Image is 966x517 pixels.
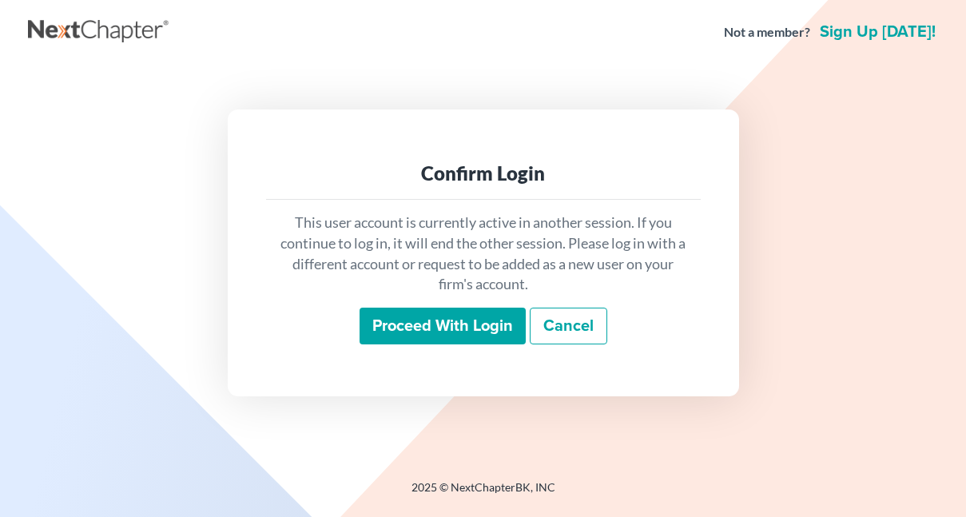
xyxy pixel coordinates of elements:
div: Confirm Login [279,161,688,186]
input: Proceed with login [360,308,526,344]
strong: Not a member? [724,23,810,42]
a: Cancel [530,308,607,344]
p: This user account is currently active in another session. If you continue to log in, it will end ... [279,213,688,295]
a: Sign up [DATE]! [817,24,939,40]
div: 2025 © NextChapterBK, INC [28,479,939,508]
